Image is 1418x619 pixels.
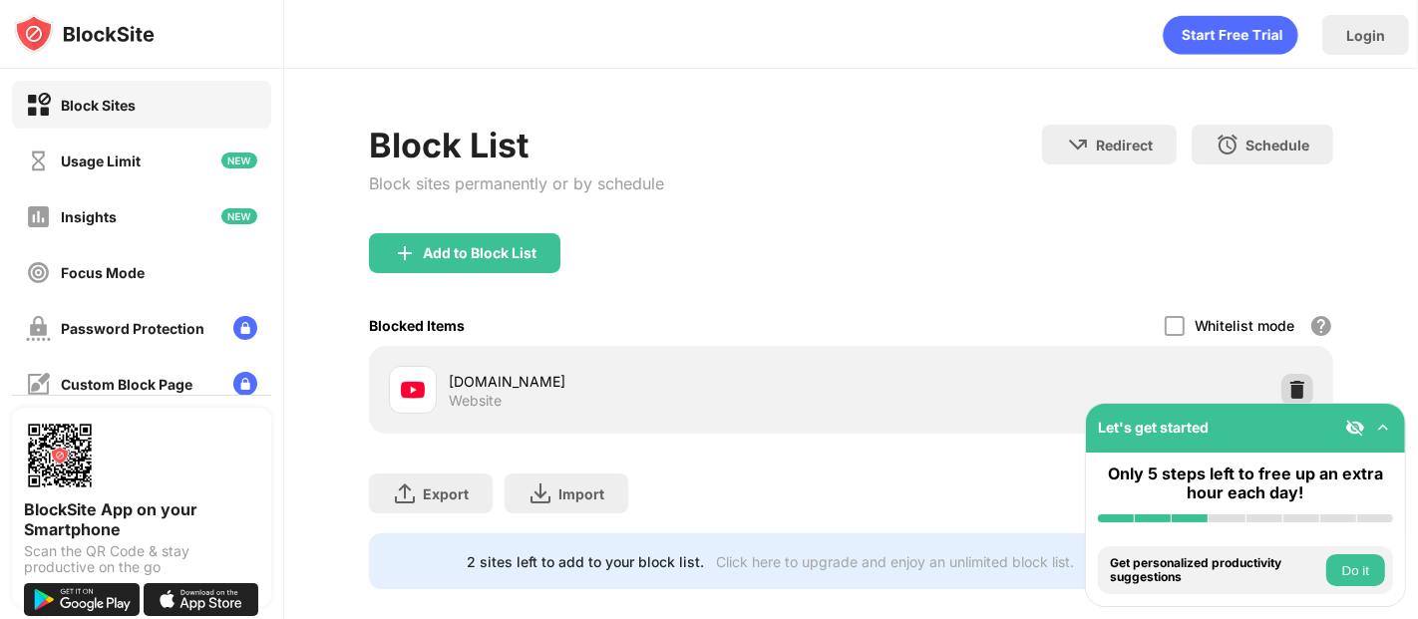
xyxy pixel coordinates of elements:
[369,125,664,165] div: Block List
[558,485,604,502] div: Import
[61,264,145,281] div: Focus Mode
[1373,418,1393,438] img: omni-setup-toggle.svg
[449,392,502,410] div: Website
[1096,137,1153,154] div: Redirect
[14,14,155,54] img: logo-blocksite.svg
[61,97,136,114] div: Block Sites
[233,316,257,340] img: lock-menu.svg
[24,499,259,539] div: BlockSite App on your Smartphone
[26,149,51,173] img: time-usage-off.svg
[26,316,51,341] img: password-protection-off.svg
[233,372,257,396] img: lock-menu.svg
[26,372,51,397] img: customize-block-page-off.svg
[1098,419,1209,436] div: Let's get started
[1163,15,1298,55] div: animation
[369,317,465,334] div: Blocked Items
[26,93,51,118] img: block-on.svg
[717,553,1075,570] div: Click here to upgrade and enjoy an unlimited block list.
[61,320,204,337] div: Password Protection
[468,553,705,570] div: 2 sites left to add to your block list.
[24,583,140,616] img: get-it-on-google-play.svg
[221,153,257,168] img: new-icon.svg
[61,376,192,393] div: Custom Block Page
[401,378,425,402] img: favicons
[449,371,851,392] div: [DOMAIN_NAME]
[24,420,96,491] img: options-page-qr-code.png
[369,173,664,193] div: Block sites permanently or by schedule
[26,204,51,229] img: insights-off.svg
[423,245,536,261] div: Add to Block List
[1098,464,1393,502] div: Only 5 steps left to free up an extra hour each day!
[1326,554,1385,586] button: Do it
[423,485,469,502] div: Export
[144,583,259,616] img: download-on-the-app-store.svg
[1110,556,1321,585] div: Get personalized productivity suggestions
[1195,317,1295,334] div: Whitelist mode
[1346,27,1385,44] div: Login
[1345,418,1365,438] img: eye-not-visible.svg
[1245,137,1309,154] div: Schedule
[61,153,141,169] div: Usage Limit
[61,208,117,225] div: Insights
[24,543,259,575] div: Scan the QR Code & stay productive on the go
[26,260,51,285] img: focus-off.svg
[221,208,257,224] img: new-icon.svg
